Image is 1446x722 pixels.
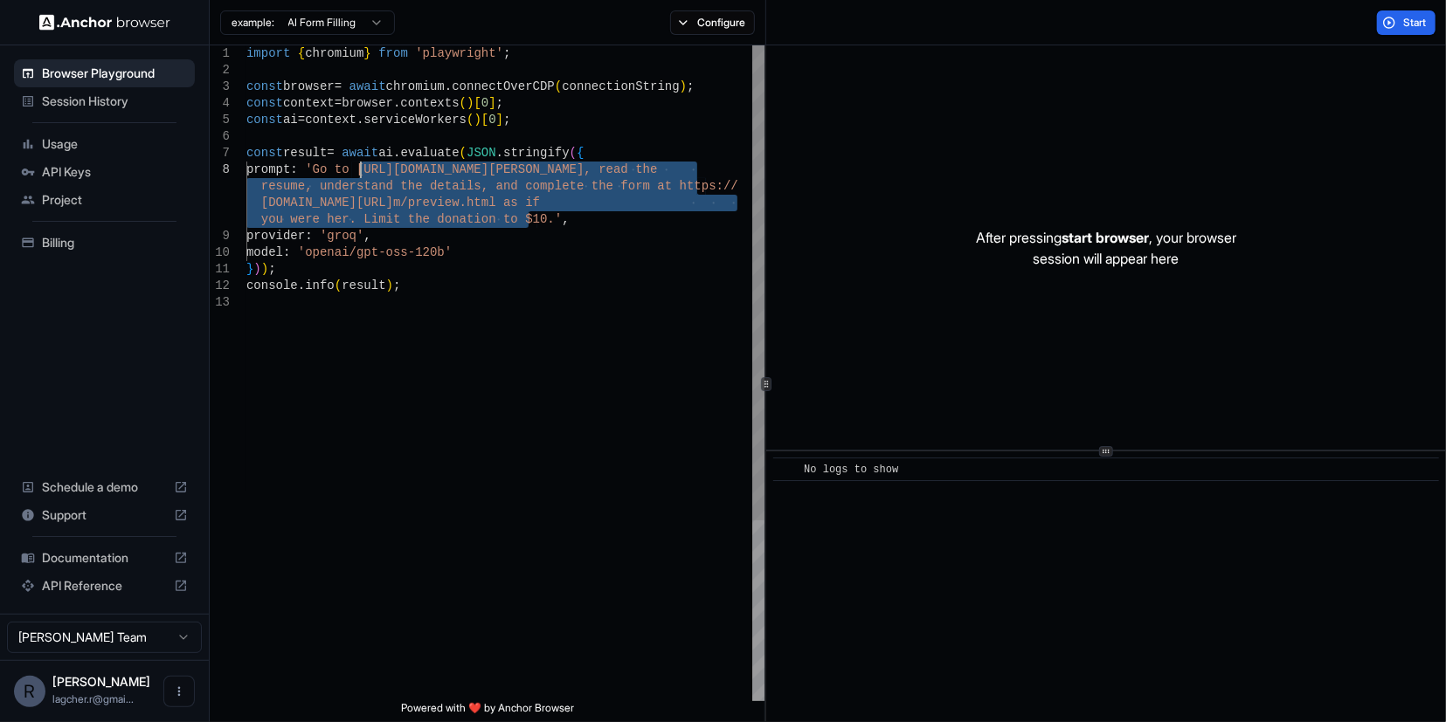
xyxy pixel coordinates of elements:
span: const [246,96,283,110]
button: Start [1377,10,1436,35]
span: = [298,113,305,127]
span: ( [467,113,474,127]
span: ; [687,79,694,93]
span: Schedule a demo [42,478,167,496]
span: connectionString [562,79,679,93]
span: result [342,278,385,292]
span: Billing [42,234,188,251]
span: Project [42,191,188,209]
span: API Reference [42,577,167,595]
span: . [445,79,452,93]
div: Schedule a demo [14,473,195,501]
div: Browser Playground [14,59,195,87]
div: 5 [210,112,230,128]
span: = [327,146,334,160]
p: After pressing , your browser session will appear here [976,227,1236,269]
span: contexts [400,96,459,110]
span: prompt [246,162,290,176]
button: Configure [670,10,755,35]
div: Documentation [14,544,195,572]
div: 9 [210,228,230,244]
div: R [14,676,45,707]
div: 13 [210,294,230,311]
span: API Keys [42,163,188,181]
div: 11 [210,261,230,278]
div: 6 [210,128,230,145]
div: API Reference [14,572,195,600]
span: Start [1403,16,1428,30]
span: Support [42,506,167,524]
span: ) [386,278,393,292]
span: serviceWorkers [363,113,467,127]
div: Session History [14,87,195,115]
span: [ [474,96,481,110]
div: Project [14,186,195,214]
span: = [335,96,342,110]
span: context [305,113,356,127]
span: 0 [481,96,488,110]
span: ) [261,262,268,276]
span: ( [460,96,467,110]
span: const [246,113,283,127]
span: console [246,278,298,292]
span: ) [253,262,260,276]
div: Usage [14,130,195,158]
span: example: [232,16,274,30]
span: . [496,146,503,160]
span: 'openai/gpt-oss-120b' [298,245,452,259]
span: start browser [1062,229,1149,246]
span: model [246,245,283,259]
span: 'Go to [URL][DOMAIN_NAME][PERSON_NAME], re [305,162,613,176]
span: you were her. Limit the donation to $10.' [261,212,562,226]
span: . [356,113,363,127]
span: ) [680,79,687,93]
div: 1 [210,45,230,62]
span: context [283,96,335,110]
div: 3 [210,79,230,95]
span: evaluate [400,146,459,160]
span: Browser Playground [42,65,188,82]
span: orm at https:// [628,179,738,193]
span: { [298,46,305,60]
span: ai [283,113,298,127]
span: . [393,96,400,110]
span: chromium [305,46,363,60]
span: No logs to show [804,464,898,476]
span: ) [474,113,481,127]
span: . [298,278,305,292]
span: ; [268,262,275,276]
span: connectOverCDP [452,79,555,93]
div: Support [14,501,195,529]
span: const [246,79,283,93]
span: ( [460,146,467,160]
span: result [283,146,327,160]
span: ; [393,278,400,292]
span: 'playwright' [415,46,503,60]
span: info [305,278,335,292]
span: await [349,79,386,93]
div: Billing [14,229,195,257]
div: API Keys [14,158,195,186]
div: 4 [210,95,230,112]
span: } [246,262,253,276]
span: Documentation [42,549,167,567]
span: 'groq' [320,229,363,243]
span: ( [335,278,342,292]
span: browser [283,79,335,93]
span: browser [342,96,393,110]
span: Raymond Lagcher [52,674,150,689]
span: ) [467,96,474,110]
span: lagcher.r@gmail.com [52,692,134,705]
span: m/preview.html as if [393,196,540,210]
span: : [305,229,312,243]
span: ; [496,96,503,110]
span: ; [503,46,510,60]
span: ( [570,146,577,160]
span: resume, understand the details, and complete the f [261,179,628,193]
span: ( [555,79,562,93]
div: 12 [210,278,230,294]
span: provider [246,229,305,243]
span: } [363,46,370,60]
span: Session History [42,93,188,110]
div: 8 [210,162,230,178]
